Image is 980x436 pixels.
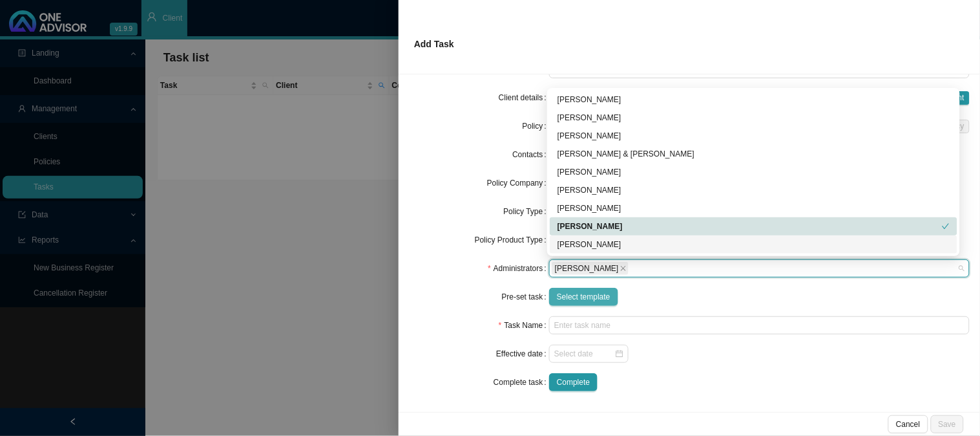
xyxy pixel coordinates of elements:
label: Policy [523,117,549,135]
input: Select date [554,347,614,360]
div: Dean van Niekerk [550,235,957,254]
div: SB Smith & Bormann CC [550,145,957,163]
span: check [942,223,950,230]
button: Complete [549,373,598,391]
div: Adrianna Carvalho [550,127,957,145]
div: [PERSON_NAME] [558,129,950,142]
div: [PERSON_NAME] [558,220,942,233]
div: Lynn van der Merwe [550,163,957,181]
span: Daniela Malherbe [552,262,629,275]
span: [PERSON_NAME] [555,263,619,274]
input: Enter task name [549,316,970,334]
label: Client details [499,89,549,107]
label: Administrators [488,259,549,278]
label: Pre-set task [502,288,549,306]
label: Policy Product Type [475,231,549,249]
div: Marc Bormann [550,91,957,109]
div: [PERSON_NAME] [558,238,950,251]
div: [PERSON_NAME] [558,184,950,197]
label: Policy Company [487,174,549,192]
label: Policy Type [504,202,550,221]
span: Select template [557,290,610,303]
div: Bryce Combrink [550,199,957,217]
span: Complete [557,376,590,389]
button: Save [931,415,964,433]
label: Contacts [512,146,549,164]
span: Cancel [896,418,920,431]
div: [PERSON_NAME] [558,111,950,124]
div: Joanne Bormann [550,109,957,127]
button: Select template [549,288,618,306]
div: Sarah-Lee Clements [550,181,957,199]
button: Cancel [888,415,928,433]
label: Task Name [499,316,549,334]
div: [PERSON_NAME] [558,93,950,106]
div: [PERSON_NAME] [558,166,950,179]
div: [PERSON_NAME] [558,202,950,215]
div: Daniela Malherbe [550,217,957,235]
span: close [620,265,627,272]
div: [PERSON_NAME] & [PERSON_NAME] [558,147,950,160]
p: Add Task [414,37,454,51]
label: Effective date [496,345,549,363]
label: Complete task [494,373,549,391]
